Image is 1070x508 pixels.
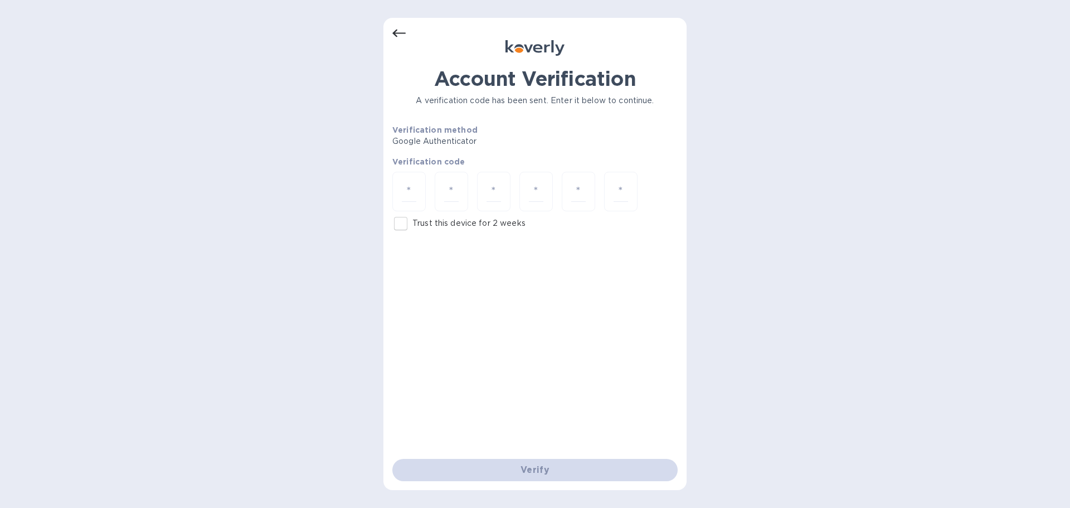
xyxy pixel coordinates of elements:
p: Google Authenticator [392,136,562,147]
p: Verification code [392,156,678,167]
p: Trust this device for 2 weeks [412,217,526,229]
h1: Account Verification [392,67,678,90]
p: A verification code has been sent. Enter it below to continue. [392,95,678,107]
b: Verification method [392,125,478,134]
